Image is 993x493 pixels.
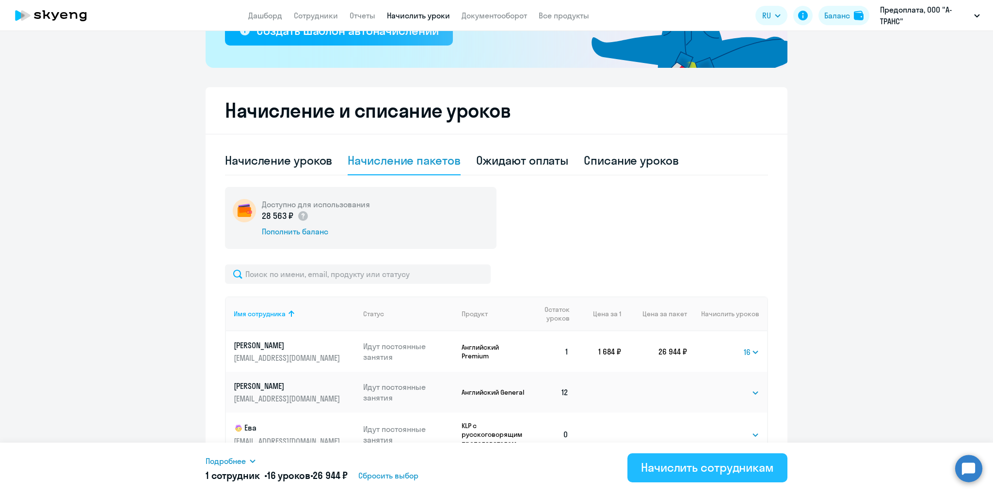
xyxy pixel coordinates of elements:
div: Имя сотрудника [234,309,286,318]
p: Английский General [462,388,527,397]
a: [PERSON_NAME][EMAIL_ADDRESS][DOMAIN_NAME] [234,340,355,363]
p: Английский Premium [462,343,527,360]
button: RU [755,6,787,25]
p: Предоплата, ООО "А-ТРАНС" [880,4,970,27]
span: 16 уроков [267,469,310,481]
td: 1 684 ₽ [577,331,621,372]
a: Начислить уроки [387,11,450,20]
div: Продукт [462,309,527,318]
span: Сбросить выбор [358,470,418,481]
a: Все продукты [539,11,589,20]
td: 26 944 ₽ [621,331,687,372]
h5: 1 сотрудник • • [206,469,348,482]
img: child [234,423,243,433]
div: Начисление пакетов [348,153,460,168]
span: Остаток уроков [535,305,569,323]
a: Сотрудники [294,11,338,20]
p: [EMAIL_ADDRESS][DOMAIN_NAME] [234,393,342,404]
td: 12 [527,372,577,413]
a: Дашборд [248,11,282,20]
button: Начислить сотрудникам [627,453,787,482]
p: Идут постоянные занятия [363,424,454,445]
td: 1 [527,331,577,372]
div: Статус [363,309,384,318]
div: Продукт [462,309,488,318]
p: [PERSON_NAME] [234,340,342,351]
div: Списание уроков [584,153,679,168]
div: Пополнить баланс [262,226,370,237]
input: Поиск по имени, email, продукту или статусу [225,264,491,284]
span: 26 944 ₽ [313,469,348,481]
div: Имя сотрудника [234,309,355,318]
button: Предоплата, ООО "А-ТРАНС" [875,4,985,27]
a: childЕва[EMAIL_ADDRESS][DOMAIN_NAME] [234,422,355,447]
p: Идут постоянные занятия [363,382,454,403]
th: Цена за 1 [577,296,621,331]
p: Идут постоянные занятия [363,341,454,362]
div: Начисление уроков [225,153,332,168]
span: Подробнее [206,455,246,467]
a: Документооборот [462,11,527,20]
img: balance [854,11,864,20]
div: Остаток уроков [535,305,577,323]
button: Создать шаблон автоначислений [225,16,453,46]
div: Баланс [824,10,850,21]
th: Цена за пакет [621,296,687,331]
p: [EMAIL_ADDRESS][DOMAIN_NAME] [234,436,342,447]
p: 28 563 ₽ [262,210,309,222]
a: Отчеты [350,11,375,20]
button: Балансbalance [818,6,869,25]
div: Ожидают оплаты [476,153,569,168]
p: Ева [234,422,342,434]
p: [PERSON_NAME] [234,381,342,391]
h5: Доступно для использования [262,199,370,210]
p: [EMAIL_ADDRESS][DOMAIN_NAME] [234,353,342,363]
h2: Начисление и списание уроков [225,99,768,122]
span: RU [762,10,771,21]
th: Начислить уроков [687,296,767,331]
p: KLP с русскоговорящим преподавателем [462,421,527,447]
div: Статус [363,309,454,318]
div: Начислить сотрудникам [641,460,774,475]
img: wallet-circle.png [233,199,256,222]
a: [PERSON_NAME][EMAIL_ADDRESS][DOMAIN_NAME] [234,381,355,404]
td: 0 [527,413,577,456]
